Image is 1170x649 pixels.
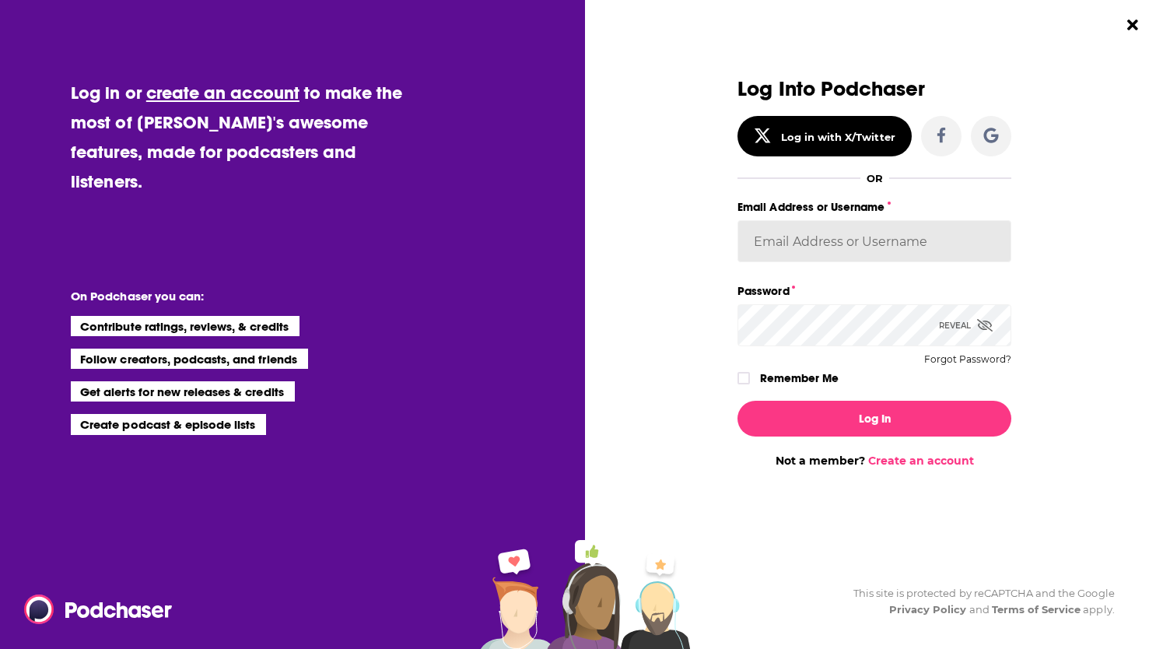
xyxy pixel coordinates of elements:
a: Privacy Policy [889,603,967,616]
input: Email Address or Username [737,220,1011,262]
label: Password [737,281,1011,301]
button: Close Button [1118,10,1147,40]
div: This site is protected by reCAPTCHA and the Google and apply. [841,585,1115,618]
img: Podchaser - Follow, Share and Rate Podcasts [24,595,173,624]
button: Forgot Password? [924,354,1011,365]
div: OR [867,172,883,184]
a: create an account [146,82,300,103]
h3: Log Into Podchaser [737,78,1011,100]
label: Email Address or Username [737,197,1011,217]
a: Create an account [868,454,974,468]
a: Terms of Service [992,603,1081,616]
li: Follow creators, podcasts, and friends [71,349,308,369]
label: Remember Me [760,368,839,388]
div: Reveal [939,304,993,346]
div: Not a member? [737,454,1011,468]
button: Log in with X/Twitter [737,116,912,156]
a: Podchaser - Follow, Share and Rate Podcasts [24,595,161,624]
button: Log In [737,401,1011,437]
li: Get alerts for new releases & credits [71,381,294,402]
li: On Podchaser you can: [71,289,382,303]
li: Contribute ratings, reviews, & credits [71,316,300,336]
li: Create podcast & episode lists [71,414,266,434]
div: Log in with X/Twitter [781,131,895,143]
